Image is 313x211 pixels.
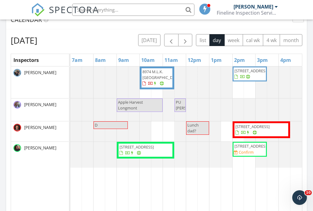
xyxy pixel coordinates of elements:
[23,124,57,131] span: [PERSON_NAME]
[292,190,307,205] iframe: Intercom live chat
[13,101,21,109] img: brittany_profile.jpg
[23,102,57,108] span: [PERSON_NAME]
[31,3,45,16] img: The Best Home Inspection Software - Spectora
[186,55,203,65] a: 12pm
[280,34,302,46] button: month
[117,55,131,65] a: 9am
[233,55,246,65] a: 2pm
[72,4,194,16] input: Search everything...
[140,55,156,65] a: 10am
[70,55,84,65] a: 7am
[196,34,210,46] button: list
[13,69,21,77] img: 32a1dba04eae44b897c299b08e1058df.jpeg
[239,150,254,155] div: Confirm
[256,55,269,65] a: 3pm
[23,70,57,76] span: [PERSON_NAME]
[23,145,57,151] span: [PERSON_NAME]
[95,122,98,128] span: D
[224,34,243,46] button: week
[120,144,154,150] span: [STREET_ADDRESS]
[187,122,199,134] span: Lunch dad?
[164,34,179,46] button: Previous day
[49,3,99,16] span: SPECTORA
[11,34,37,46] h2: [DATE]
[138,34,160,46] button: [DATE]
[142,69,181,80] span: 8974 M.L.K. [GEOGRAPHIC_DATA]
[118,99,143,111] span: Apple Harvest Longmont
[209,34,225,46] button: day
[163,55,179,65] a: 11am
[176,99,207,111] span: PU [PERSON_NAME]
[243,34,263,46] button: cal wk
[305,190,312,195] span: 10
[13,124,21,131] img: temp_profile_image2811240467026346744.jpg
[178,34,193,46] button: Next day
[13,57,39,63] span: Inspectors
[279,55,293,65] a: 4pm
[235,124,270,129] span: [STREET_ADDRESS]
[234,68,269,73] span: [STREET_ADDRESS]
[31,8,99,21] a: SPECTORA
[11,16,42,24] span: Calendar
[263,34,280,46] button: 4 wk
[234,143,269,149] span: [STREET_ADDRESS]
[94,55,107,65] a: 8am
[209,55,223,65] a: 1pm
[217,10,278,16] div: Fineline Inspection Services
[234,4,273,10] div: [PERSON_NAME]
[13,144,21,152] img: img_0068.jpg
